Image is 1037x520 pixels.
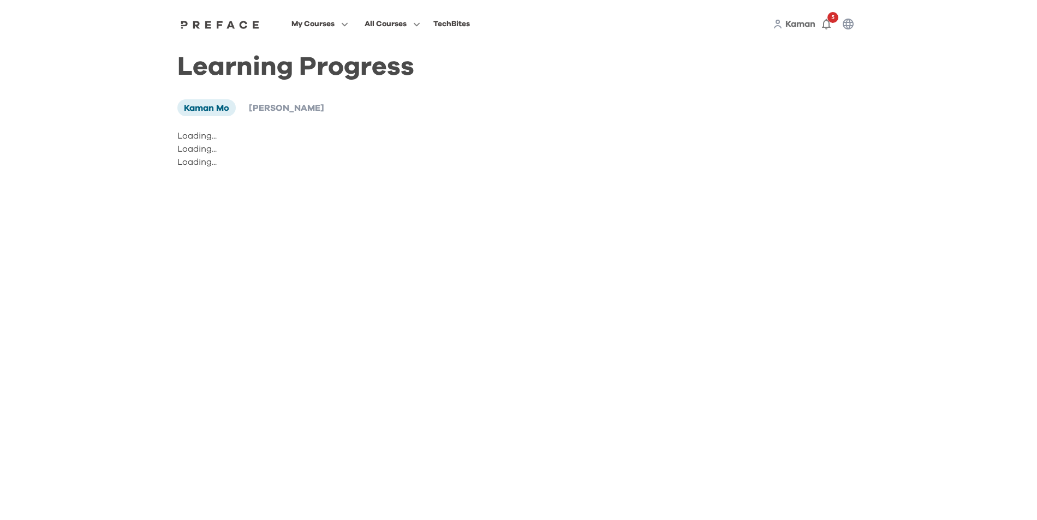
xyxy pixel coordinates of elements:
[249,104,324,112] span: [PERSON_NAME]
[827,12,838,23] span: 5
[184,104,229,112] span: Kaman Mo
[288,17,351,31] button: My Courses
[178,20,262,28] a: Preface Logo
[178,20,262,29] img: Preface Logo
[433,17,470,31] div: TechBites
[177,142,621,156] p: Loading...
[177,129,621,142] p: Loading...
[361,17,424,31] button: All Courses
[177,156,621,169] p: Loading...
[785,20,815,28] span: Kaman
[291,17,335,31] span: My Courses
[177,61,621,73] h1: Learning Progress
[815,13,837,35] button: 5
[365,17,407,31] span: All Courses
[785,17,815,31] a: Kaman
